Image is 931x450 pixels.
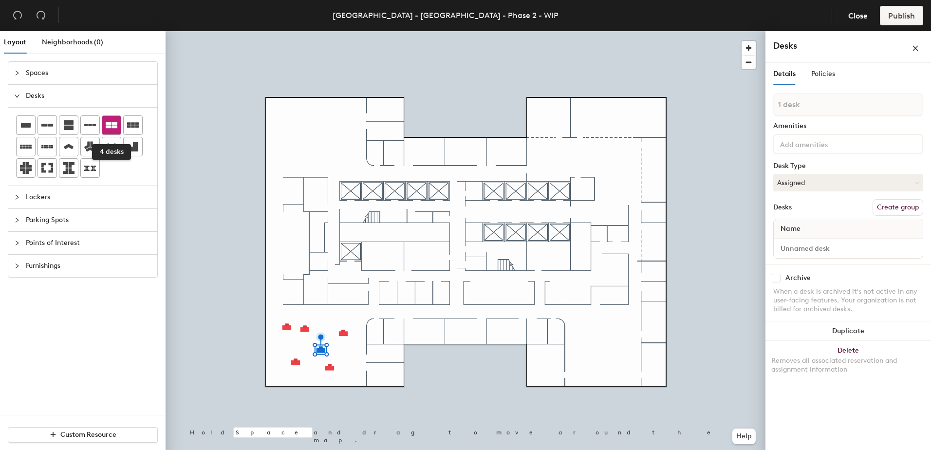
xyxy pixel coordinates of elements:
button: Duplicate [765,321,931,341]
div: Desks [773,204,792,211]
span: Parking Spots [26,209,151,231]
div: Amenities [773,122,923,130]
button: Assigned [773,174,923,191]
span: collapsed [14,263,20,269]
div: Removes all associated reservation and assignment information [771,356,925,374]
div: When a desk is archived it's not active in any user-facing features. Your organization is not bil... [773,287,923,314]
span: Lockers [26,186,151,208]
span: Close [848,11,868,20]
span: Details [773,70,796,78]
span: collapsed [14,70,20,76]
button: 4 desks [102,115,121,135]
span: Points of Interest [26,232,151,254]
button: Close [840,6,876,25]
span: Policies [811,70,835,78]
button: Create group [873,199,923,216]
span: Desks [26,85,151,107]
span: Custom Resource [60,431,116,439]
span: Neighborhoods (0) [42,38,103,46]
button: Custom Resource [8,427,158,443]
span: collapsed [14,194,20,200]
span: Furnishings [26,255,151,277]
button: Redo (⌘ + ⇧ + Z) [31,6,51,25]
button: DeleteRemoves all associated reservation and assignment information [765,341,931,384]
span: close [912,45,919,52]
h4: Desks [773,39,880,52]
input: Unnamed desk [776,242,921,255]
div: Desk Type [773,162,923,170]
span: undo [13,10,22,20]
button: Publish [880,6,923,25]
span: Spaces [26,62,151,84]
div: [GEOGRAPHIC_DATA] - [GEOGRAPHIC_DATA] - Phase 2 - WIP [333,9,559,21]
span: collapsed [14,240,20,246]
input: Add amenities [778,138,866,150]
span: expanded [14,93,20,99]
button: Help [732,429,756,444]
span: collapsed [14,217,20,223]
div: Archive [785,274,811,282]
span: Name [776,220,805,238]
span: Layout [4,38,26,46]
button: Undo (⌘ + Z) [8,6,27,25]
